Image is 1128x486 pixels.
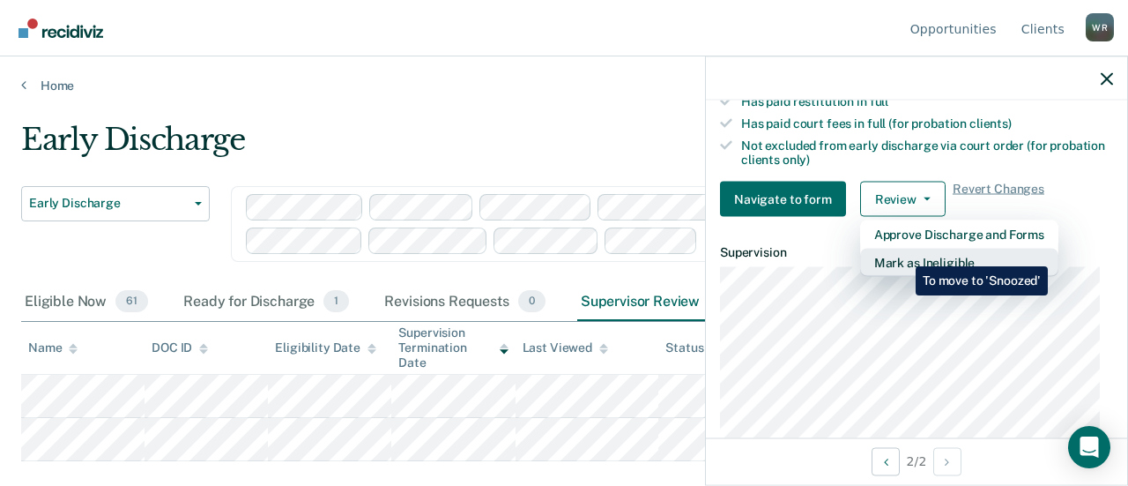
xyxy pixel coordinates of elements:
div: Name [28,340,78,355]
a: Home [21,78,1107,93]
span: 0 [518,290,545,313]
div: Supervision Termination Date [398,325,508,370]
div: Status [665,340,703,355]
div: Not excluded from early discharge via court order (for probation clients [741,138,1113,168]
span: full [870,94,888,108]
span: 61 [115,290,148,313]
a: Navigate to form link [720,182,853,217]
div: Has paid restitution in [741,94,1113,109]
span: Revert Changes [953,182,1044,217]
button: Next Opportunity [933,447,961,475]
div: Supervisor Review [577,283,740,322]
button: Previous Opportunity [872,447,900,475]
button: Navigate to form [720,182,846,217]
button: Approve Discharge and Forms [860,221,1058,249]
div: Dropdown Menu [860,221,1058,277]
div: W R [1086,13,1114,41]
div: Early Discharge [21,122,1036,172]
div: Last Viewed [523,340,608,355]
div: Open Intercom Messenger [1068,426,1110,468]
div: Has paid court fees in full (for probation [741,116,1113,131]
span: clients) [969,116,1012,130]
div: Eligible Now [21,283,152,322]
div: DOC ID [152,340,208,355]
span: 1 [323,290,349,313]
div: 2 / 2 [706,437,1127,484]
span: Early Discharge [29,196,188,211]
button: Review [860,182,946,217]
button: Mark as Ineligible [860,249,1058,277]
img: Recidiviz [19,19,103,38]
div: Revisions Requests [381,283,548,322]
div: Eligibility Date [275,340,376,355]
div: Ready for Discharge [180,283,352,322]
span: only) [783,153,810,167]
button: Profile dropdown button [1086,13,1114,41]
dt: Supervision [720,245,1113,260]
